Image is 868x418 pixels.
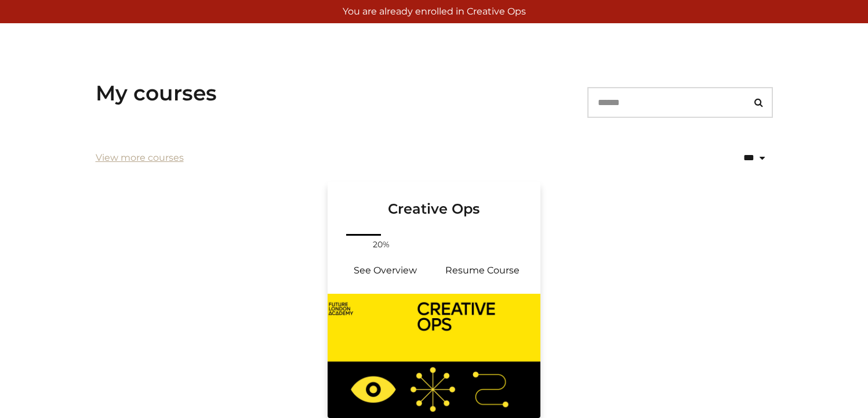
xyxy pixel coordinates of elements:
[328,182,541,232] a: Creative Ops
[337,257,434,284] a: Creative Ops: See Overview
[342,182,527,218] h3: Creative Ops
[5,5,863,19] p: You are already enrolled in Creative Ops
[96,81,217,106] h3: My courses
[367,239,395,251] span: 20%
[434,257,532,284] a: Creative Ops: Resume Course
[693,143,773,173] select: status
[96,151,184,165] a: View more courses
